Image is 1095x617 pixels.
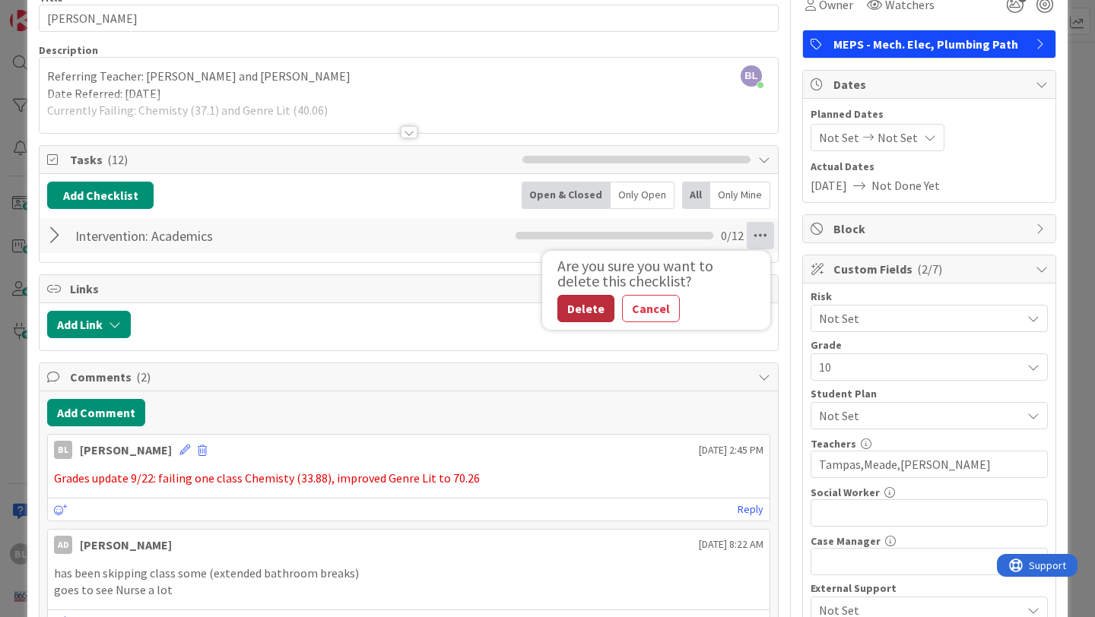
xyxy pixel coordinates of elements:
[878,128,918,147] span: Not Set
[741,65,762,87] span: BL
[833,260,1028,278] span: Custom Fields
[833,35,1028,53] span: MEPS - Mech. Elec, Plumbing Path
[811,176,847,195] span: [DATE]
[699,536,763,552] span: [DATE] 8:22 AM
[811,291,1048,302] div: Risk
[557,295,614,322] button: Delete
[811,388,1048,399] div: Student Plan
[819,308,1014,329] span: Not Set
[699,442,763,458] span: [DATE] 2:45 PM
[811,106,1048,122] span: Planned Dates
[47,311,131,338] button: Add Link
[47,68,770,85] p: Referring Teacher: [PERSON_NAME] and [PERSON_NAME]
[811,486,880,499] label: Social Worker
[557,258,732,289] div: Are you sure you want to delete this checklist?
[811,437,856,451] label: Teachers
[917,261,942,277] span: ( 2/7 )
[622,295,680,322] button: Cancel
[710,182,770,209] div: Only Mine
[811,159,1048,175] span: Actual Dates
[819,407,1021,425] span: Not Set
[522,182,611,209] div: Open & Closed
[819,128,859,147] span: Not Set
[54,441,72,459] div: BL
[47,182,154,209] button: Add Checklist
[39,43,98,57] span: Description
[54,470,480,486] span: Grades update 9/22: failing one class Chemisty (33.88), improved Genre Lit to 70.26
[80,441,172,459] div: [PERSON_NAME]
[70,280,751,298] span: Links
[811,583,1048,593] div: External Support
[107,152,128,167] span: ( 12 )
[80,536,172,554] div: [PERSON_NAME]
[39,5,779,32] input: type card name here...
[70,150,515,169] span: Tasks
[833,220,1028,238] span: Block
[721,226,744,245] span: 0 / 12
[54,581,763,599] p: goes to see Nurse a lot
[54,565,763,582] p: has been skipping class some (extended bathroom breaks)
[32,2,69,21] span: Support
[47,399,145,426] button: Add Comment
[70,222,381,249] input: Add Checklist...
[54,536,72,554] div: AD
[47,85,770,103] p: Date Referred: [DATE]
[819,356,1014,378] span: 10
[70,368,751,386] span: Comments
[833,75,1028,93] span: Dates
[871,176,940,195] span: Not Done Yet
[682,182,710,209] div: All
[811,340,1048,350] div: Grade
[811,534,881,548] label: Case Manager
[611,182,674,209] div: Only Open
[738,500,763,519] a: Reply
[136,369,151,384] span: ( 2 )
